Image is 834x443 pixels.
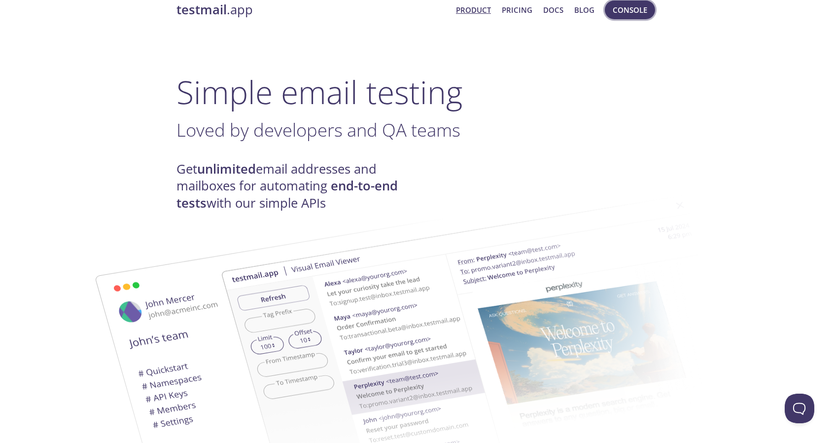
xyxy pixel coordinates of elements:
[176,1,448,18] a: testmail.app
[543,3,563,16] a: Docs
[574,3,594,16] a: Blog
[613,3,647,16] span: Console
[176,117,460,142] span: Loved by developers and QA teams
[176,161,417,212] h4: Get email addresses and mailboxes for automating with our simple APIs
[176,1,227,18] strong: testmail
[456,3,491,16] a: Product
[605,0,655,19] button: Console
[502,3,532,16] a: Pricing
[785,394,814,423] iframe: Help Scout Beacon - Open
[176,73,658,111] h1: Simple email testing
[176,177,398,211] strong: end-to-end tests
[197,160,256,178] strong: unlimited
